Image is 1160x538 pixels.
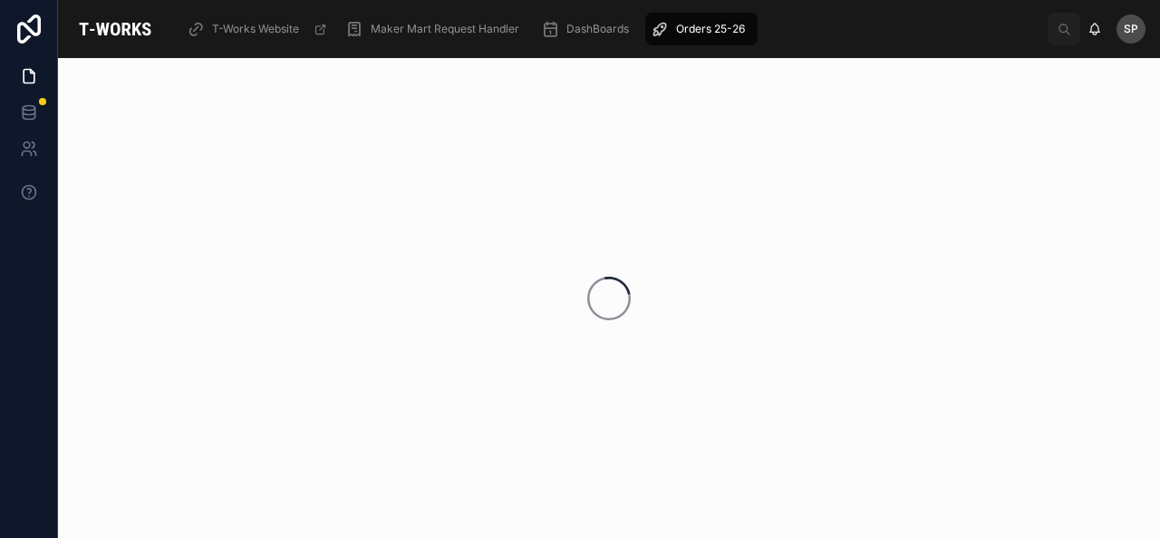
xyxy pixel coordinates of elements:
[676,22,745,36] span: Orders 25-26
[340,13,532,45] a: Maker Mart Request Handler
[212,22,299,36] span: T-Works Website
[181,13,336,45] a: T-Works Website
[172,9,1048,49] div: scrollable content
[645,13,758,45] a: Orders 25-26
[536,13,642,45] a: DashBoards
[566,22,629,36] span: DashBoards
[371,22,519,36] span: Maker Mart Request Handler
[72,15,158,44] img: App logo
[1124,22,1138,36] span: sp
